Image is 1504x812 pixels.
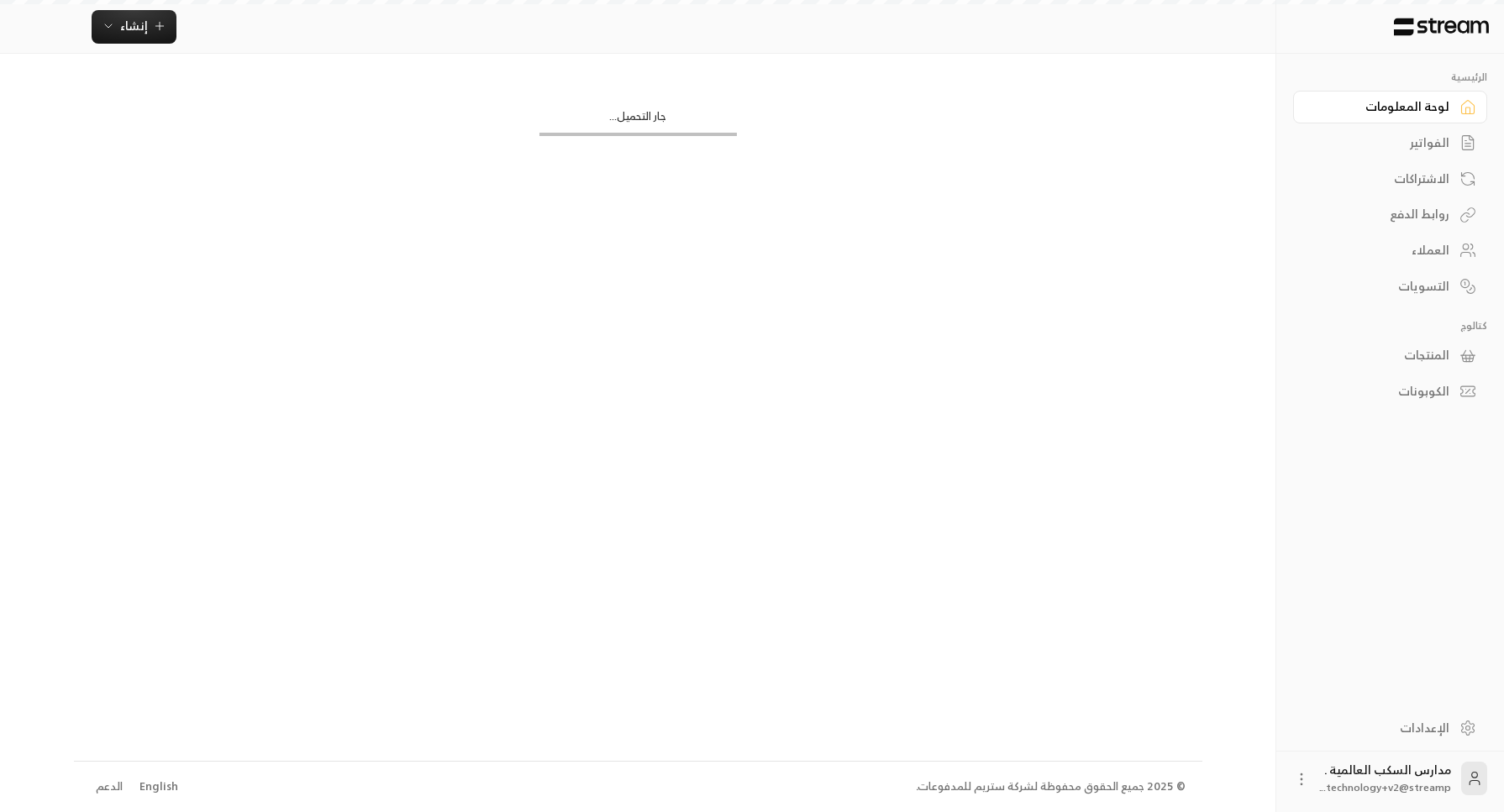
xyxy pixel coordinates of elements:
a: الاشتراكات [1293,162,1487,195]
span: technology+v2@streamp... [1320,778,1451,796]
span: إنشاء [120,15,148,36]
div: English [139,778,178,795]
p: كتالوج [1293,319,1487,333]
img: Logo [1392,18,1491,36]
div: لوحة المعلومات [1314,98,1449,115]
a: روابط الدفع [1293,198,1487,231]
a: الدعم [91,772,129,802]
a: الفواتير [1293,127,1487,160]
div: جار التحميل... [539,108,737,133]
a: الإعدادات [1293,711,1487,744]
a: التسويات [1293,270,1487,302]
div: روابط الدفع [1314,206,1449,223]
div: الاشتراكات [1314,170,1449,187]
div: مدارس السكب العالمية . [1320,762,1451,795]
button: إنشاء [92,10,176,44]
div: المنتجات [1314,347,1449,364]
a: الكوبونات [1293,375,1487,408]
div: الكوبونات [1314,383,1449,400]
a: لوحة المعلومات [1293,91,1487,123]
div: العملاء [1314,242,1449,259]
div: © 2025 جميع الحقوق محفوظة لشركة ستريم للمدفوعات. [916,778,1186,795]
a: العملاء [1293,234,1487,267]
p: الرئيسية [1293,71,1487,84]
div: الإعدادات [1314,720,1449,736]
a: المنتجات [1293,339,1487,372]
div: الفواتير [1314,134,1449,151]
div: التسويات [1314,278,1449,295]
